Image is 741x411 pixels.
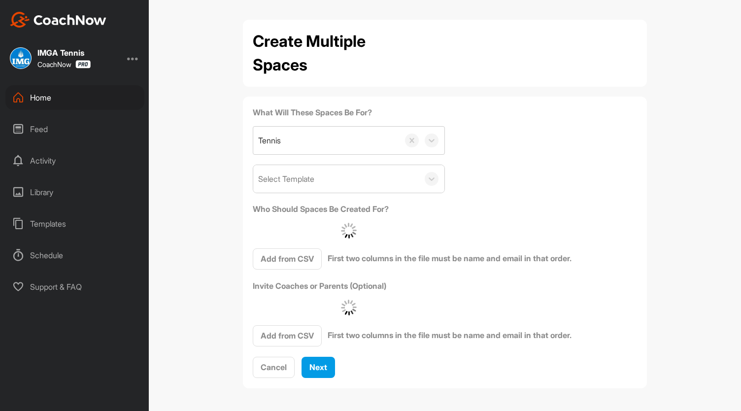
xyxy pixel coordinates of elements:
[10,47,32,69] img: square_fbd24ebe9e7d24b63c563b236df2e5b1.jpg
[75,60,91,68] img: CoachNow Pro
[253,248,322,270] button: Add from CSV
[5,85,144,110] div: Home
[5,211,144,236] div: Templates
[261,331,314,341] span: Add from CSV
[328,329,572,341] label: First two columns in the file must be name and email in that order.
[261,254,314,264] span: Add from CSV
[341,223,357,239] img: G6gVgL6ErOh57ABN0eRmCEwV0I4iEi4d8EwaPGI0tHgoAbU4EAHFLEQAh+QQFCgALACwIAA4AGAASAAAEbHDJSesaOCdk+8xg...
[258,135,281,146] div: Tennis
[341,300,357,315] img: G6gVgL6ErOh57ABN0eRmCEwV0I4iEi4d8EwaPGI0tHgoAbU4EAHFLEQAh+QQFCgALACwIAA4AGAASAAAEbHDJSesaOCdk+8xg...
[302,357,335,378] button: Next
[328,252,572,264] label: First two columns in the file must be name and email in that order.
[253,325,322,346] button: Add from CSV
[253,30,386,77] h2: Create Multiple Spaces
[5,117,144,141] div: Feed
[253,106,445,118] label: What Will These Spaces Be For?
[5,180,144,205] div: Library
[253,357,295,378] button: Cancel
[309,362,327,372] span: Next
[261,362,287,372] span: Cancel
[258,173,314,185] div: Select Template
[253,281,386,291] strong: Invite Coaches or Parents (Optional)
[5,243,144,268] div: Schedule
[5,274,144,299] div: Support & FAQ
[37,60,91,68] div: CoachNow
[10,12,106,28] img: CoachNow
[5,148,144,173] div: Activity
[253,203,445,215] label: Who Should Spaces Be Created For?
[37,49,91,57] div: IMGA Tennis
